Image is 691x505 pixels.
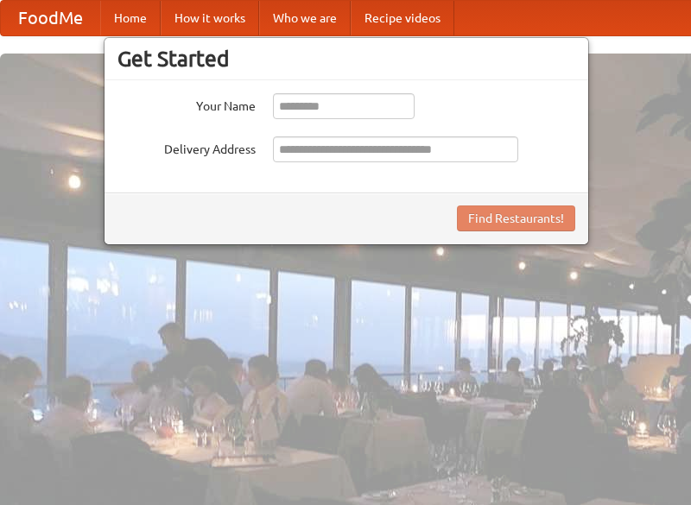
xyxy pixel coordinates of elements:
button: Find Restaurants! [457,205,575,231]
a: Recipe videos [351,1,454,35]
h3: Get Started [117,46,575,72]
a: Home [100,1,161,35]
a: How it works [161,1,259,35]
a: FoodMe [1,1,100,35]
label: Your Name [117,93,256,115]
label: Delivery Address [117,136,256,158]
a: Who we are [259,1,351,35]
